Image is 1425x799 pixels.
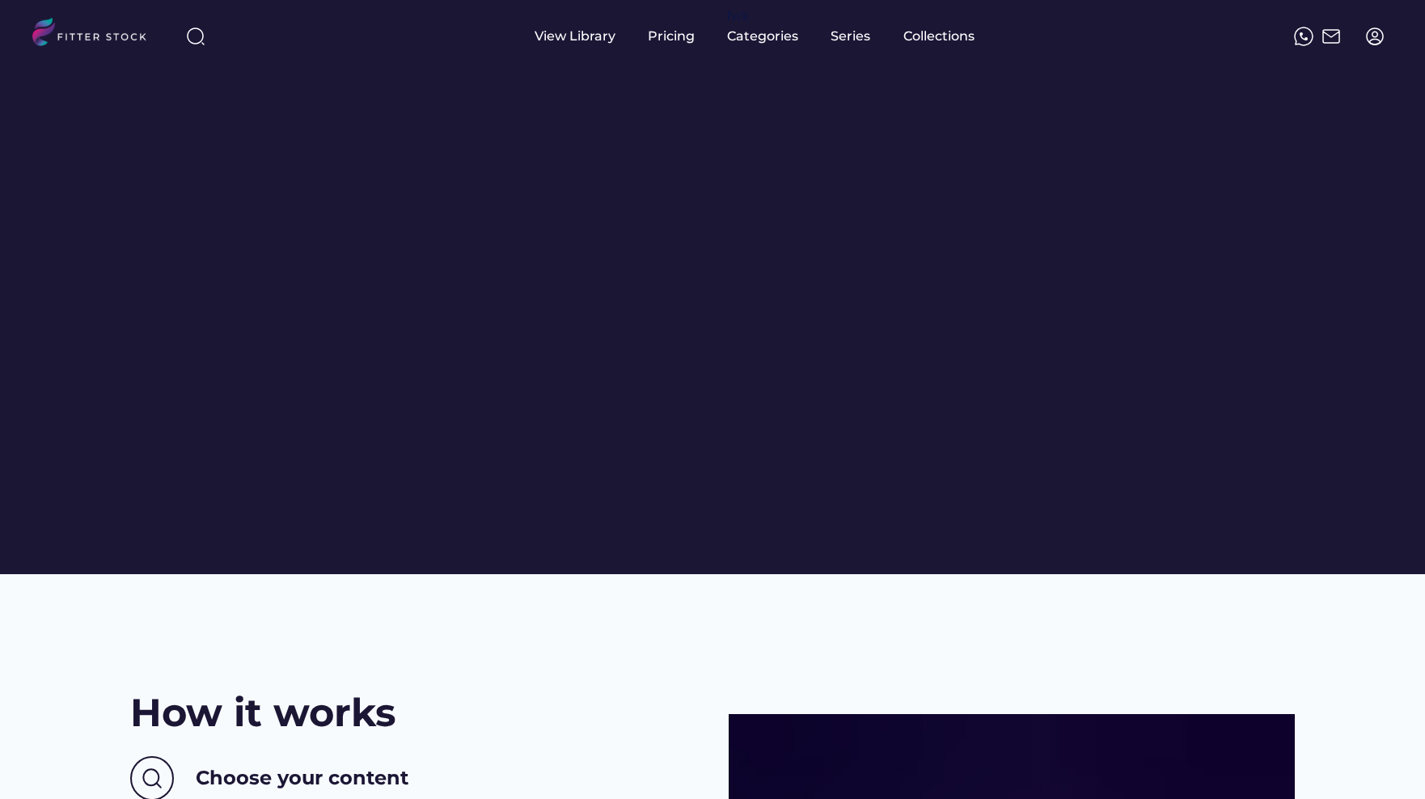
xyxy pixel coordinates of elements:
div: Pricing [648,27,695,45]
h2: How it works [130,686,395,740]
img: LOGO.svg [32,18,160,51]
h3: Choose your content [196,764,408,792]
img: profile-circle.svg [1365,27,1385,46]
img: search-normal%203.svg [186,27,205,46]
img: Frame%2051.svg [1321,27,1341,46]
div: Collections [903,27,975,45]
div: fvck [727,8,748,24]
img: meteor-icons_whatsapp%20%281%29.svg [1294,27,1313,46]
div: View Library [535,27,615,45]
div: Series [831,27,871,45]
div: Categories [727,27,798,45]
